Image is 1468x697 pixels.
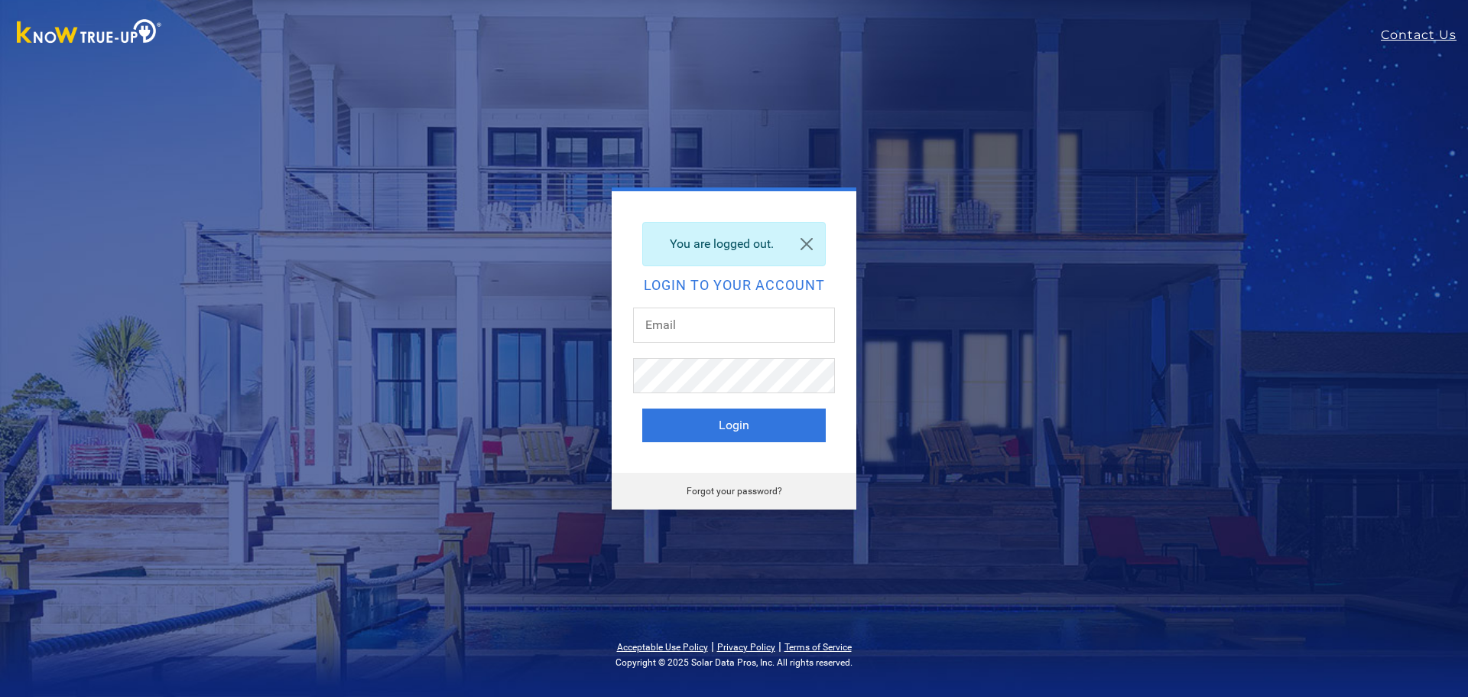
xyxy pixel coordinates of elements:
[687,486,782,497] a: Forgot your password?
[778,639,781,653] span: |
[633,308,835,343] input: Email
[784,642,852,653] a: Terms of Service
[717,642,775,653] a: Privacy Policy
[788,223,825,265] a: Close
[642,409,826,442] button: Login
[642,278,826,292] h2: Login to your account
[711,639,714,653] span: |
[1381,26,1468,44] a: Contact Us
[9,16,170,50] img: Know True-Up
[617,642,708,653] a: Acceptable Use Policy
[642,222,826,266] div: You are logged out.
